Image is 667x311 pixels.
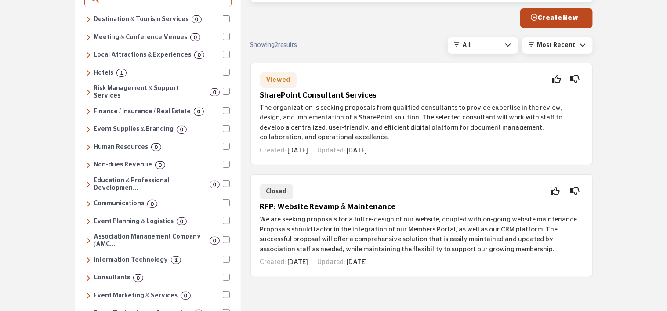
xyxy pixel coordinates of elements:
[94,233,207,248] h6: Professional management, strategic guidance, and operational support to help associations streaml...
[180,127,183,133] b: 0
[260,147,286,154] span: Created:
[317,259,345,265] span: Updated:
[94,144,148,151] h6: Services and solutions for employee management, benefits, recruiting, compliance, and workforce d...
[194,108,204,116] div: 0 Results For Finance / Insurance / Real Estate
[531,14,579,21] span: Create New
[137,275,140,281] b: 0
[192,15,202,23] div: 0 Results For Destination & Tourism Services
[223,199,230,206] input: Select Communications
[275,42,279,48] span: 2
[223,161,230,168] input: Select Non-dues Revenue
[223,180,230,187] input: Select Education & Professional Development
[552,79,562,80] i: Interested
[198,52,201,58] b: 0
[174,257,178,263] b: 1
[195,16,198,22] b: 0
[116,69,127,77] div: 1 Results For Hotels
[223,256,230,263] input: Select Information Technology
[223,33,230,40] input: Select Meeting & Conference Venues
[155,144,158,150] b: 0
[171,256,181,264] div: 1 Results For Information Technology
[213,238,216,244] b: 0
[266,77,290,83] span: Viewed
[223,217,230,224] input: Select Event Planning & Logistics
[94,69,113,77] h6: Accommodations ranging from budget to luxury, offering lodging, amenities, and services tailored ...
[260,203,583,212] h5: RFP: Website Revamp & Maintenance
[147,200,157,208] div: 0 Results For Communications
[260,215,583,254] p: We are seeking proposals for a full re-design of our website, coupled with on-going website maint...
[151,201,154,207] b: 0
[190,33,200,41] div: 0 Results For Meeting & Conference Venues
[194,51,204,59] div: 0 Results For Local Attractions & Experiences
[223,69,230,76] input: Select Hotels
[94,108,191,116] h6: Financial management, accounting, insurance, banking, payroll, and real estate services to help o...
[317,147,345,154] span: Updated:
[94,51,191,59] h6: Entertainment, cultural, and recreational destinations that enhance visitor experiences, includin...
[94,161,152,169] h6: Programs like affinity partnerships, sponsorships, and other revenue-generating opportunities tha...
[94,34,187,41] h6: Facilities and spaces designed for business meetings, conferences, and events.
[155,161,165,169] div: 0 Results For Non-dues Revenue
[223,143,230,150] input: Select Human Resources
[260,259,286,265] span: Created:
[260,103,583,143] p: The organization is seeking proposals from qualified consultants to provide expertise in the revi...
[571,79,580,80] i: Not Interested
[347,147,367,154] span: [DATE]
[197,108,200,115] b: 0
[210,181,220,188] div: 0 Results For Education & Professional Development
[94,16,188,23] h6: Organizations and services that promote travel, tourism, and local attractions, including visitor...
[571,191,580,192] i: Not Interested
[288,147,308,154] span: [DATE]
[213,181,216,188] b: 0
[223,107,230,114] input: Select Finance / Insurance / Real Estate
[184,293,187,299] b: 0
[94,292,178,300] h6: Strategic marketing, sponsorship sales, and tradeshow management services to maximize event visib...
[94,126,174,133] h6: Customized event materials such as badges, branded merchandise, lanyards, and photography service...
[223,236,230,243] input: Select Association Management Company (AMC)
[159,162,162,168] b: 0
[223,88,230,95] input: Select Risk Management & Support Services
[194,34,197,40] b: 0
[94,200,144,207] h6: Services for messaging, public relations, video production, webinars, and content management to e...
[463,42,471,48] span: All
[223,274,230,281] input: Select Consultants
[120,70,123,76] b: 1
[213,89,216,95] b: 0
[151,143,161,151] div: 0 Results For Human Resources
[210,88,220,96] div: 0 Results For Risk Management & Support Services
[94,177,207,192] h6: Training, certification, career development, and learning solutions to enhance skills, engagement...
[210,237,220,245] div: 0 Results For Association Management Company (AMC)
[537,42,576,48] span: Most Recent
[94,257,168,264] h6: Technology solutions, including software, cybersecurity, cloud computing, data management, and di...
[551,191,560,192] i: Interested
[94,218,174,225] h6: Event planning, venue selection, and on-site management for meetings, conferences, and tradeshows.
[181,292,191,300] div: 0 Results For Event Marketing & Services
[223,291,230,298] input: Select Event Marketing & Services
[223,51,230,58] input: Select Local Attractions & Experiences
[260,91,583,100] h5: SharePoint Consultant Services
[177,217,187,225] div: 0 Results For Event Planning & Logistics
[347,259,367,265] span: [DATE]
[133,274,143,282] div: 0 Results For Consultants
[288,259,308,265] span: [DATE]
[94,85,207,100] h6: Services for cancellation insurance and transportation solutions.
[266,188,287,195] span: Closed
[180,218,183,224] b: 0
[223,15,230,22] input: Select Destination & Tourism Services
[223,125,230,132] input: Select Event Supplies & Branding
[250,41,353,50] div: Showing results
[177,126,187,134] div: 0 Results For Event Supplies & Branding
[94,274,130,282] h6: Expert guidance across various areas, including technology, marketing, leadership, finance, educa...
[520,8,593,28] button: Create New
